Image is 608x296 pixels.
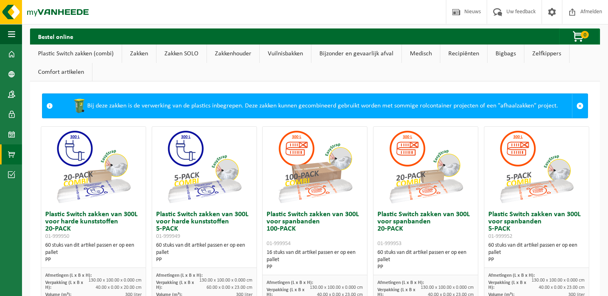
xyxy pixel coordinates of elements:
[377,211,474,247] h3: Plastic Switch zakken van 300L voor spanbanden 20-PACK
[267,241,291,247] span: 01-999954
[156,233,180,239] span: 01-999949
[260,45,311,63] a: Vuilnisbakken
[199,278,253,283] span: 130.00 x 100.00 x 0.000 cm
[156,211,253,240] h3: Plastic Switch zakken van 300L voor harde kunststoffen 5-PACK
[488,211,585,240] h3: Plastic Switch zakken van 300L voor spanbanden 5-PACK
[122,45,156,63] a: Zakken
[45,211,142,240] h3: Plastic Switch zakken van 300L voor harde kunststoffen 20-PACK
[311,45,401,63] a: Bijzonder en gevaarlijk afval
[88,278,142,283] span: 130.00 x 100.00 x 0.000 cm
[53,127,133,207] img: 01-999950
[45,280,83,290] span: Verpakking (L x B x H):
[45,256,142,264] div: PP
[267,280,313,285] span: Afmetingen (L x B x H):
[532,278,585,283] span: 130.00 x 100.00 x 0.000 cm
[488,273,535,278] span: Afmetingen (L x B x H):
[207,45,259,63] a: Zakkenhouder
[156,242,253,264] div: 60 stuks van dit artikel passen er op een pallet
[377,264,474,271] div: PP
[377,249,474,271] div: 60 stuks van dit artikel passen er op een pallet
[275,127,355,207] img: 01-999954
[581,31,589,39] span: 0
[30,63,92,81] a: Comfort artikelen
[488,242,585,264] div: 60 stuks van dit artikel passen er op een pallet
[377,241,401,247] span: 01-999953
[71,98,87,114] img: WB-0240-HPE-GN-50.png
[488,233,512,239] span: 01-999952
[156,280,194,290] span: Verpakking (L x B x H):
[572,94,588,118] a: Sluit melding
[377,280,424,285] span: Afmetingen (L x B x H):
[421,285,474,290] span: 130.00 x 100.00 x 0.000 cm
[488,45,524,63] a: Bigbags
[496,127,576,207] img: 01-999952
[207,285,253,290] span: 60.00 x 0.00 x 23.00 cm
[440,45,487,63] a: Recipiënten
[267,249,363,271] div: 16 stuks van dit artikel passen er op een pallet
[157,45,207,63] a: Zakken SOLO
[45,273,92,278] span: Afmetingen (L x B x H):
[156,256,253,264] div: PP
[57,94,572,118] div: Bij deze zakken is de verwerking van de plastics inbegrepen. Deze zakken kunnen gecombineerd gebr...
[30,45,122,63] a: Plastic Switch zakken (combi)
[402,45,440,63] a: Medisch
[45,242,142,264] div: 60 stuks van dit artikel passen er op een pallet
[539,285,585,290] span: 40.00 x 0.00 x 23.00 cm
[488,256,585,264] div: PP
[30,28,81,44] h2: Bestel online
[45,233,69,239] span: 01-999950
[267,264,363,271] div: PP
[559,28,599,45] button: 0
[164,127,244,207] img: 01-999949
[386,127,466,207] img: 01-999953
[156,273,203,278] span: Afmetingen (L x B x H):
[524,45,569,63] a: Zelfkippers
[488,280,526,290] span: Verpakking (L x B x H):
[96,285,142,290] span: 40.00 x 0.00 x 20.00 cm
[310,285,363,290] span: 130.00 x 100.00 x 0.000 cm
[267,211,363,247] h3: Plastic Switch zakken van 300L voor spanbanden 100-PACK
